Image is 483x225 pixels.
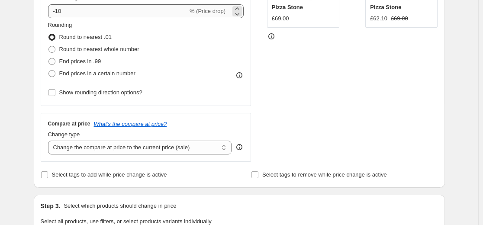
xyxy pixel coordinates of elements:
[64,202,176,210] p: Select which products should change in price
[272,14,289,23] div: £69.00
[190,8,225,14] span: % (Price drop)
[41,218,212,225] span: Select all products, use filters, or select products variants individually
[59,70,135,77] span: End prices in a certain number
[59,34,112,40] span: Round to nearest .01
[59,46,139,52] span: Round to nearest whole number
[59,89,142,96] span: Show rounding direction options?
[94,121,167,127] button: What's the compare at price?
[235,143,244,151] div: help
[370,4,401,10] span: Pizza Stone
[48,120,90,127] h3: Compare at price
[370,14,387,23] div: £62.10
[59,58,101,64] span: End prices in .99
[41,202,61,210] h2: Step 3.
[391,14,408,23] strike: £69.00
[48,4,188,18] input: -15
[262,171,387,178] span: Select tags to remove while price change is active
[48,22,72,28] span: Rounding
[52,171,167,178] span: Select tags to add while price change is active
[272,4,303,10] span: Pizza Stone
[48,131,80,138] span: Change type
